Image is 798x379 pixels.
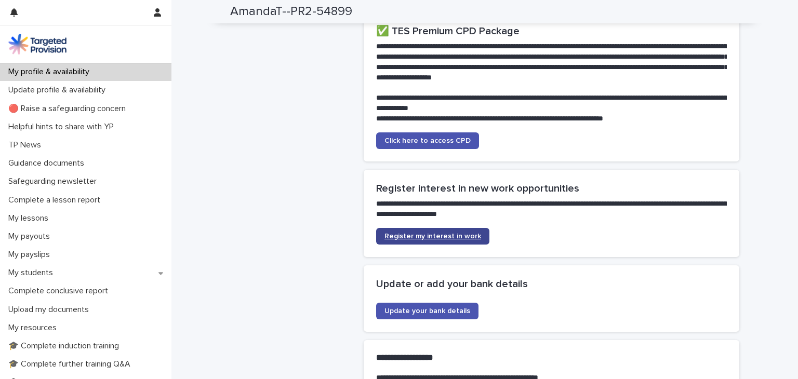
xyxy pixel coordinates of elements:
[4,140,49,150] p: TP News
[4,158,92,168] p: Guidance documents
[376,278,727,290] h2: Update or add your bank details
[8,34,66,55] img: M5nRWzHhSzIhMunXDL62
[376,303,478,319] a: Update your bank details
[230,4,352,19] h2: AmandaT--PR2-54899
[384,307,470,315] span: Update your bank details
[376,25,727,37] h2: ✅ TES Premium CPD Package
[384,233,481,240] span: Register my interest in work
[376,132,479,149] a: Click here to access CPD
[4,341,127,351] p: 🎓 Complete induction training
[4,232,58,241] p: My payouts
[4,85,114,95] p: Update profile & availability
[4,213,57,223] p: My lessons
[4,286,116,296] p: Complete conclusive report
[4,67,98,77] p: My profile & availability
[4,122,122,132] p: Helpful hints to share with YP
[4,323,65,333] p: My resources
[384,137,471,144] span: Click here to access CPD
[4,104,134,114] p: 🔴 Raise a safeguarding concern
[4,268,61,278] p: My students
[376,228,489,245] a: Register my interest in work
[4,177,105,186] p: Safeguarding newsletter
[4,359,139,369] p: 🎓 Complete further training Q&A
[4,250,58,260] p: My payslips
[4,305,97,315] p: Upload my documents
[4,195,109,205] p: Complete a lesson report
[376,182,727,195] h2: Register interest in new work opportunities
